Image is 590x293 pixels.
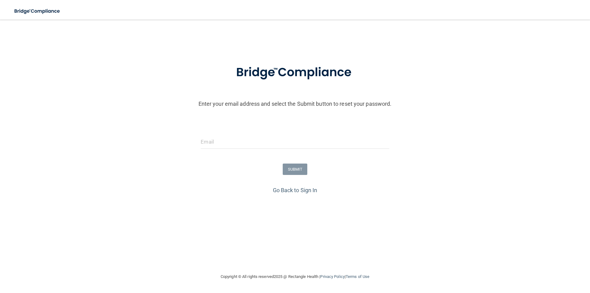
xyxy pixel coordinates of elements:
[201,135,389,149] input: Email
[9,5,66,18] img: bridge_compliance_login_screen.278c3ca4.svg
[320,274,344,279] a: Privacy Policy
[273,187,317,193] a: Go Back to Sign In
[283,164,308,175] button: SUBMIT
[223,57,367,89] img: bridge_compliance_login_screen.278c3ca4.svg
[346,274,369,279] a: Terms of Use
[183,267,407,287] div: Copyright © All rights reserved 2025 @ Rectangle Health | |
